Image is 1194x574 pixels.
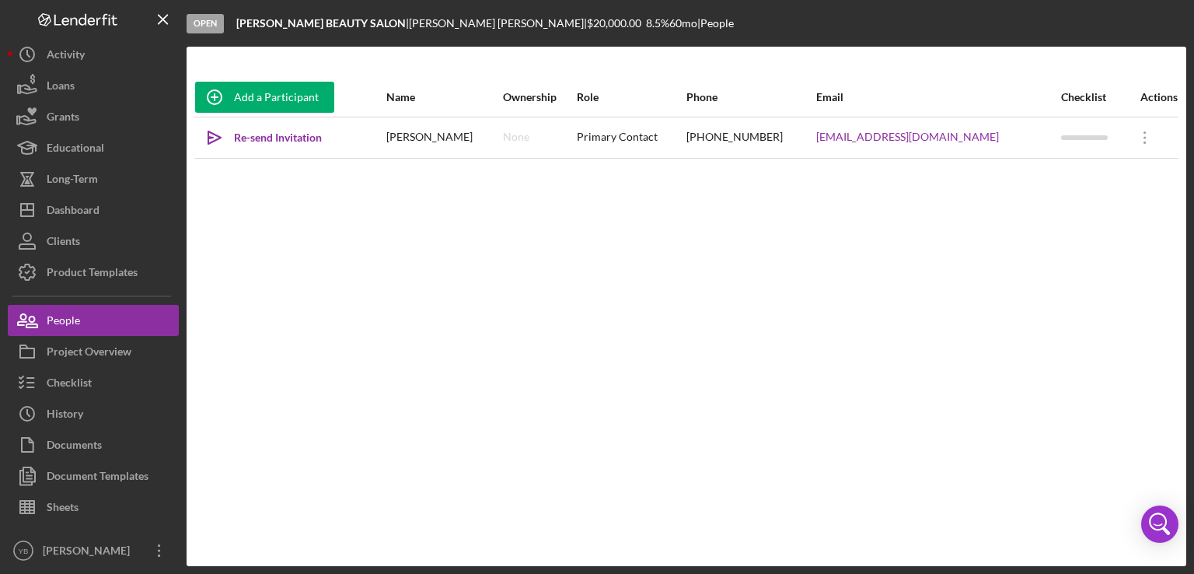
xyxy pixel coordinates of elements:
[386,91,501,103] div: Name
[234,82,319,113] div: Add a Participant
[669,17,697,30] div: 60 mo
[47,194,99,229] div: Dashboard
[47,305,80,340] div: People
[587,17,646,30] div: $20,000.00
[1141,506,1178,543] div: Open Intercom Messenger
[697,17,734,30] div: | People
[47,429,102,464] div: Documents
[8,398,179,429] button: History
[47,101,79,136] div: Grants
[1061,91,1123,103] div: Checklist
[195,122,337,153] button: Re-send Invitation
[47,398,83,433] div: History
[577,118,685,157] div: Primary Contact
[8,39,179,70] button: Activity
[686,91,815,103] div: Phone
[8,336,179,367] button: Project Overview
[47,226,80,261] div: Clients
[234,122,322,153] div: Re-send Invitation
[236,17,409,30] div: |
[8,367,179,398] button: Checklist
[8,226,179,257] button: Clients
[8,70,179,101] button: Loans
[577,91,685,103] div: Role
[8,101,179,132] button: Grants
[39,535,140,570] div: [PERSON_NAME]
[19,547,29,555] text: YB
[47,257,138,292] div: Product Templates
[47,132,104,167] div: Educational
[8,492,179,523] button: Sheets
[8,305,179,336] button: People
[47,492,79,527] div: Sheets
[1126,91,1178,103] div: Actions
[646,17,669,30] div: 8.5 %
[236,16,406,30] b: [PERSON_NAME] BEAUTY SALON
[47,367,92,402] div: Checklist
[8,429,179,460] button: Documents
[47,39,85,74] div: Activity
[503,131,529,143] div: None
[47,460,148,495] div: Document Templates
[8,460,179,492] button: Document Templates
[187,14,224,33] div: Open
[503,91,574,103] div: Ownership
[195,82,334,113] button: Add a Participant
[8,194,179,226] button: Dashboard
[8,132,179,163] button: Educational
[409,17,587,30] div: [PERSON_NAME] [PERSON_NAME] |
[386,118,501,157] div: [PERSON_NAME]
[47,336,131,371] div: Project Overview
[47,70,75,105] div: Loans
[8,257,179,288] button: Product Templates
[47,163,98,198] div: Long-Term
[816,131,999,143] a: [EMAIL_ADDRESS][DOMAIN_NAME]
[8,535,179,566] button: YB[PERSON_NAME]
[816,91,1060,103] div: Email
[686,118,815,157] div: [PHONE_NUMBER]
[8,163,179,194] button: Long-Term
